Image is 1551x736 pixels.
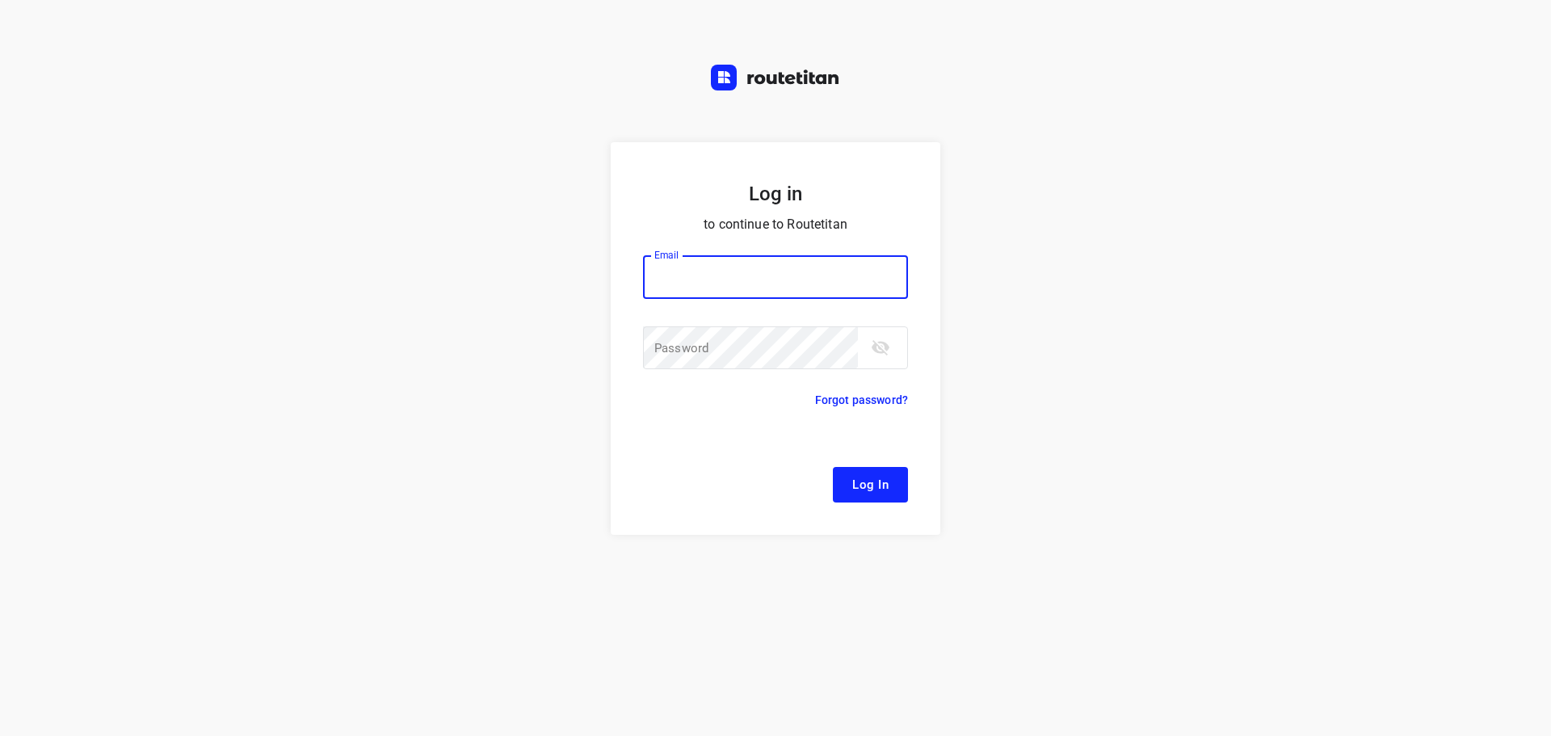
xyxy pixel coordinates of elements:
img: Routetitan [711,65,840,90]
button: Log In [833,467,908,503]
span: Log In [852,474,889,495]
h5: Log in [643,181,908,207]
p: to continue to Routetitan [643,213,908,236]
p: Forgot password? [815,390,908,410]
button: toggle password visibility [864,331,897,364]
